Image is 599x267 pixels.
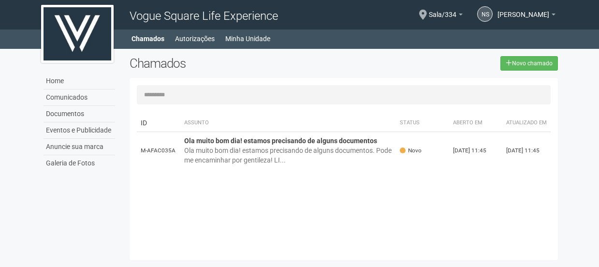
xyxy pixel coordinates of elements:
[502,114,551,132] th: Atualizado em
[502,132,551,169] td: [DATE] 11:45
[497,1,549,18] span: Nauara Silva Machado
[44,122,115,139] a: Eventos e Publicidade
[449,114,502,132] th: Aberto em
[396,114,449,132] th: Status
[500,56,558,71] a: Novo chamado
[400,147,422,155] span: Novo
[175,32,215,45] a: Autorizações
[184,146,393,165] div: Ola muito bom dia! estamos precisando de alguns documentos. Pode me encaminhar por gentileza! LI...
[130,9,278,23] span: Vogue Square Life Experience
[131,32,164,45] a: Chamados
[477,6,493,22] a: NS
[449,132,502,169] td: [DATE] 11:45
[44,155,115,171] a: Galeria de Fotos
[44,89,115,106] a: Comunicados
[137,132,180,169] td: M-AFAC035A
[44,73,115,89] a: Home
[41,5,114,63] img: logo.jpg
[184,137,377,145] strong: Ola muito bom dia! estamos precisando de alguns documentos
[497,12,555,20] a: [PERSON_NAME]
[44,106,115,122] a: Documentos
[429,12,463,20] a: Sala/334
[130,56,300,71] h2: Chamados
[429,1,456,18] span: Sala/334
[225,32,270,45] a: Minha Unidade
[180,114,396,132] th: Assunto
[137,114,180,132] td: ID
[44,139,115,155] a: Anuncie sua marca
